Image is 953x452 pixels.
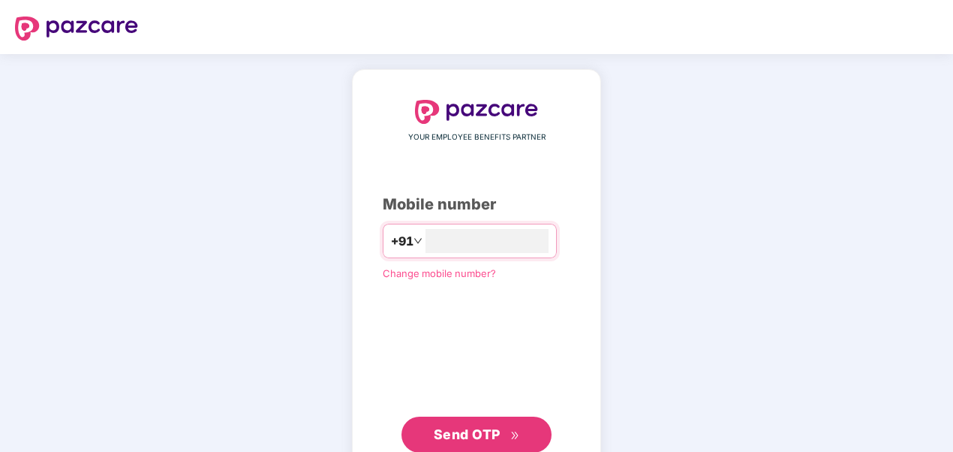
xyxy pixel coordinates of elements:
img: logo [415,100,538,124]
span: YOUR EMPLOYEE BENEFITS PARTNER [408,131,546,143]
div: Mobile number [383,193,570,216]
span: down [413,237,422,246]
span: Send OTP [434,426,501,442]
a: Change mobile number? [383,267,496,279]
span: +91 [391,232,413,251]
span: double-right [510,431,520,441]
img: logo [15,17,138,41]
